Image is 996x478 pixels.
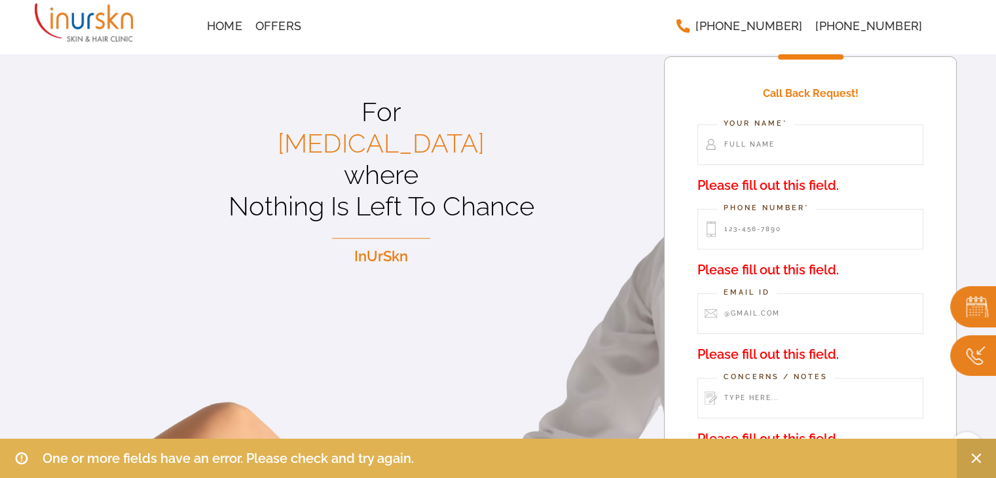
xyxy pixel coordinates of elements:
[669,13,809,39] a: [PHONE_NUMBER]
[697,344,923,365] span: Please fill out this field.
[697,259,923,280] span: Please fill out this field.
[815,20,922,32] span: [PHONE_NUMBER]
[809,13,929,39] a: [PHONE_NUMBER]
[98,96,664,222] p: For where Nothing Is Left To Chance
[278,128,485,158] span: [MEDICAL_DATA]
[207,20,242,32] span: Home
[950,286,996,327] img: book.png
[717,371,834,383] label: Concerns / Notes
[697,428,923,449] span: Please fill out this field.
[697,293,923,334] input: @gmail.com
[200,13,249,39] a: Home
[950,335,996,377] img: Callc.png
[717,118,794,130] label: Your Name*
[255,20,301,32] span: Offers
[717,202,816,214] label: Phone Number*
[98,245,664,268] p: InUrSkn
[697,175,923,196] span: Please fill out this field.
[697,124,923,165] input: Full Name
[249,13,308,39] a: Offers
[697,77,923,111] h4: Call Back Request!
[697,209,923,249] input: 123-456-7890
[697,378,923,418] input: Type here...
[695,20,802,32] span: [PHONE_NUMBER]
[950,432,983,465] a: Scroll To Top
[717,287,777,299] label: Email Id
